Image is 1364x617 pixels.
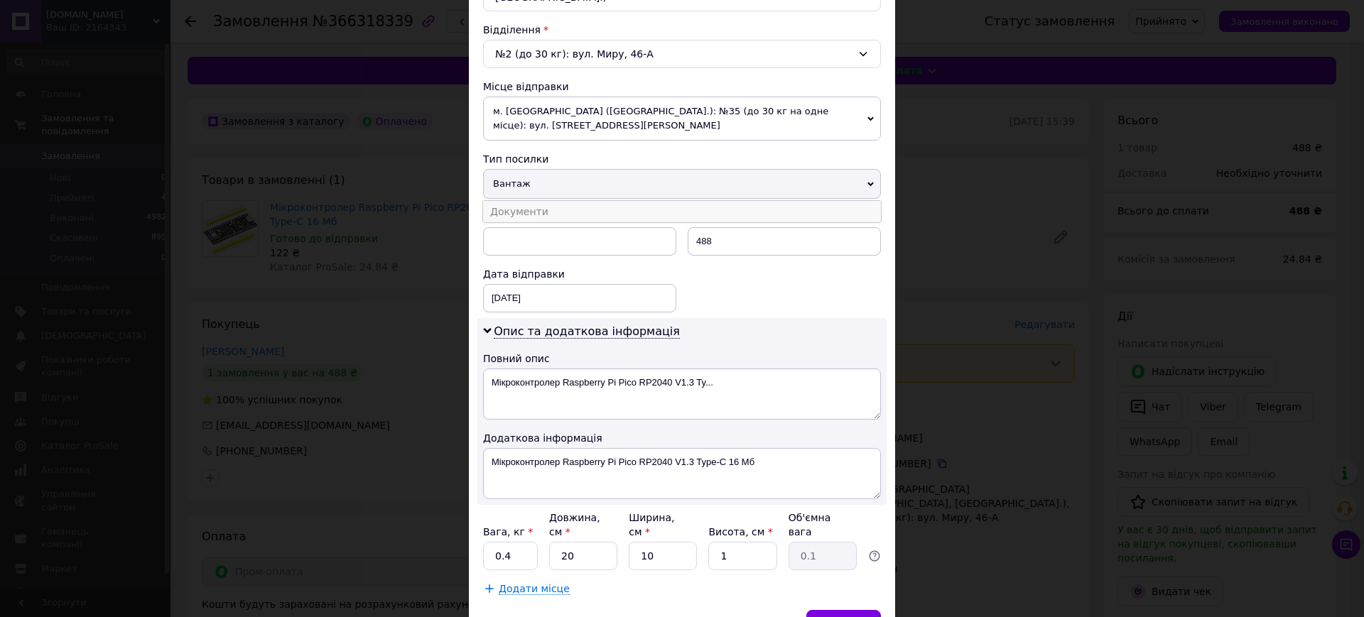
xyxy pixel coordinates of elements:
span: Тип посилки [483,153,548,165]
label: Довжина, см [549,512,600,537]
span: Додати місце [499,583,570,595]
textarea: Мікроконтролер Raspberry Pi Pico RP2040 V1.3 Ty... [483,368,881,420]
span: Вантаж [483,169,881,199]
label: Вага, кг [483,526,533,537]
div: Додаткова інформація [483,431,881,445]
li: Документи [483,201,881,222]
label: Висота, см [708,526,772,537]
textarea: Мікроконтролер Raspberry Pi Pico RP2040 V1.3 Type-C 16 Мб [483,448,881,499]
div: №2 (до 30 кг): вул. Миру, 46-А [483,40,881,68]
span: Опис та додаткова інформація [494,324,680,339]
div: Дата відправки [483,267,676,281]
span: м. [GEOGRAPHIC_DATA] ([GEOGRAPHIC_DATA].): №35 (до 30 кг на одне місце): вул. [STREET_ADDRESS][PE... [483,97,881,141]
div: Об'ємна вага [789,510,857,539]
div: Відділення [483,23,881,37]
label: Ширина, см [629,512,674,537]
div: Повний опис [483,351,881,366]
span: Місце відправки [483,81,569,92]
